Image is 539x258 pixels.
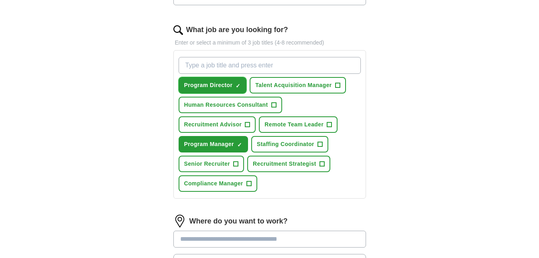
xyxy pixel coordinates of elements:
[184,81,233,89] span: Program Director
[179,156,244,172] button: Senior Recruiter
[173,215,186,228] img: location.png
[173,25,183,35] img: search.png
[179,77,247,93] button: Program Director✓
[257,140,314,148] span: Staffing Coordinator
[179,97,282,113] button: Human Resources Consultant
[184,179,243,188] span: Compliance Manager
[173,39,366,47] p: Enter or select a minimum of 3 job titles (4-8 recommended)
[251,136,328,152] button: Staffing Coordinator
[184,101,268,109] span: Human Resources Consultant
[237,142,242,148] span: ✓
[179,57,361,74] input: Type a job title and press enter
[255,81,332,89] span: Talent Acquisition Manager
[259,116,338,133] button: Remote Team Leader
[179,175,257,192] button: Compliance Manager
[179,116,256,133] button: Recruitment Advisor
[189,216,288,227] label: Where do you want to work?
[184,120,242,129] span: Recruitment Advisor
[179,136,248,152] button: Program Manager✓
[253,160,316,168] span: Recruitment Strategist
[247,156,330,172] button: Recruitment Strategist
[184,160,230,168] span: Senior Recruiter
[236,83,240,89] span: ✓
[264,120,323,129] span: Remote Team Leader
[250,77,346,93] button: Talent Acquisition Manager
[184,140,234,148] span: Program Manager
[186,24,288,35] label: What job are you looking for?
